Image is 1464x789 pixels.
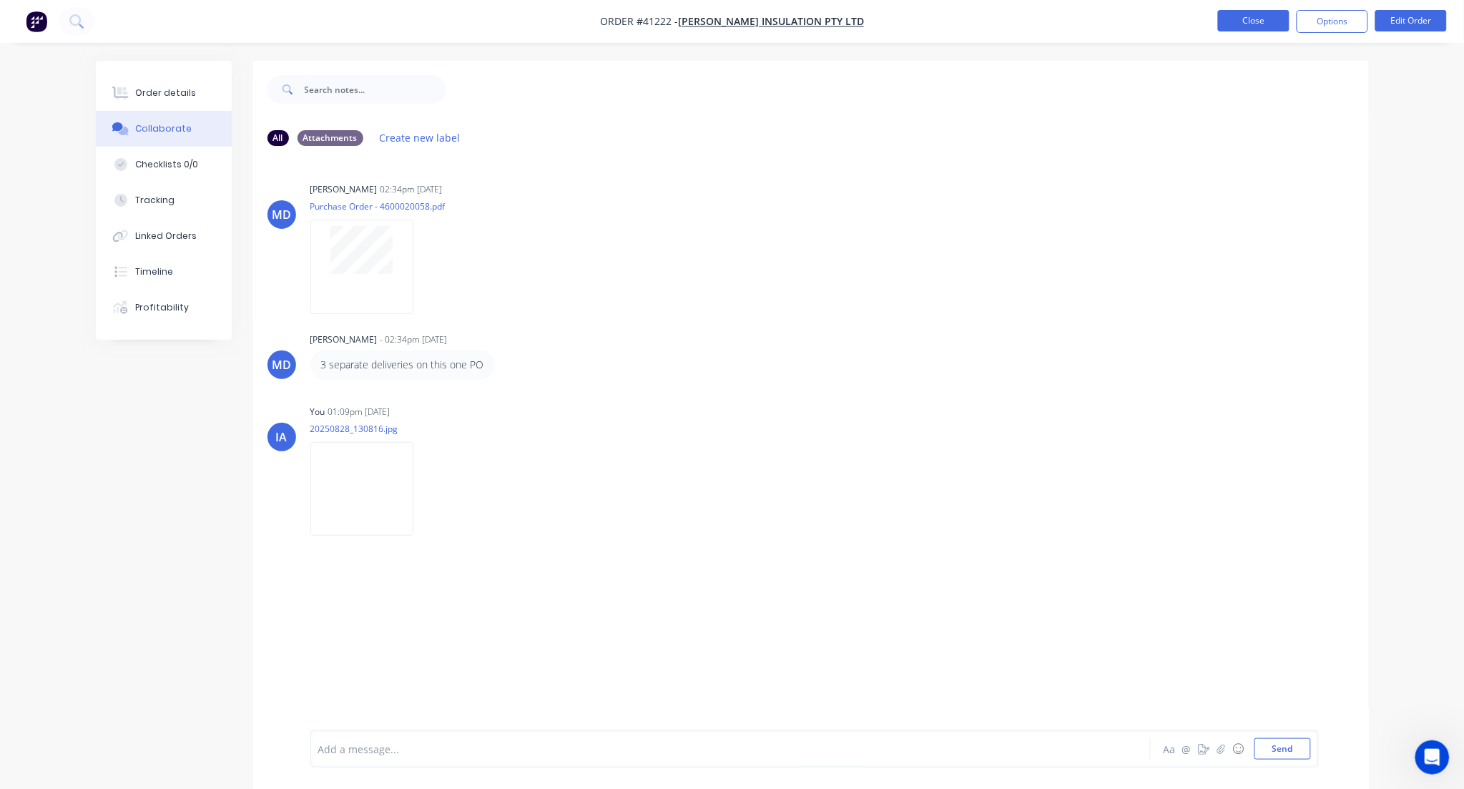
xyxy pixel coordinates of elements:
input: Search notes... [305,75,446,104]
div: [PERSON_NAME] [310,183,378,196]
div: MD [272,356,291,373]
div: - 02:34pm [DATE] [380,333,448,346]
button: Options [1297,10,1368,33]
div: Linked Orders [135,230,197,242]
div: MD [272,206,291,223]
div: Tracking [135,194,175,207]
button: Tracking [96,182,232,218]
button: Edit Order [1375,10,1447,31]
div: All [267,130,289,146]
p: 3 separate deliveries on this one PO [321,358,484,372]
div: Order details [135,87,196,99]
iframe: Intercom live chat [1415,740,1450,775]
button: Create new label [372,128,468,147]
div: 01:09pm [DATE] [328,406,390,418]
button: Profitability [96,290,232,325]
img: Factory [26,11,47,32]
button: Order details [96,75,232,111]
span: Order #41222 - [600,15,678,29]
p: 20250828_130816.jpg [310,423,428,435]
button: Aa [1161,740,1179,758]
div: 02:34pm [DATE] [380,183,443,196]
div: Collaborate [135,122,192,135]
a: [PERSON_NAME] Insulation Pty Ltd [678,15,864,29]
button: Close [1218,10,1289,31]
div: Timeline [135,265,173,278]
button: ☺ [1230,740,1247,758]
button: @ [1179,740,1196,758]
div: Attachments [298,130,363,146]
div: Checklists 0/0 [135,158,198,171]
button: Linked Orders [96,218,232,254]
button: Timeline [96,254,232,290]
div: Profitability [135,301,189,314]
div: You [310,406,325,418]
button: Send [1254,738,1311,760]
p: Purchase Order - 4600020058.pdf [310,200,446,212]
div: [PERSON_NAME] [310,333,378,346]
button: Checklists 0/0 [96,147,232,182]
div: IA [276,428,288,446]
button: Collaborate [96,111,232,147]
